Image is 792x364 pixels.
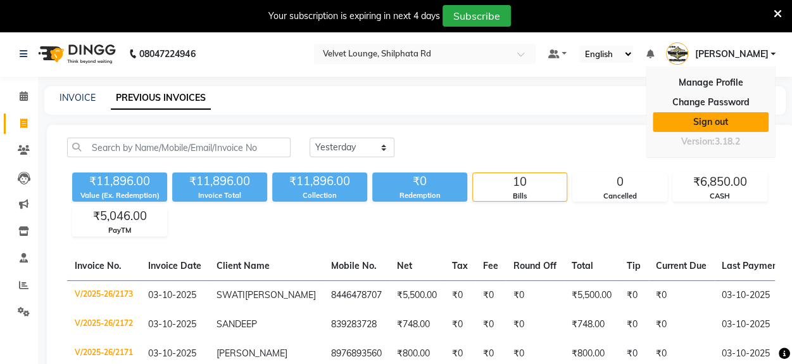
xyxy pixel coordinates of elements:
div: Value (Ex. Redemption) [72,190,167,201]
div: Cancelled [573,191,667,202]
div: ₹6,850.00 [673,173,767,191]
span: Fee [483,260,498,271]
div: Your subscription is expiring in next 4 days [268,10,440,23]
a: PREVIOUS INVOICES [111,87,211,110]
input: Search by Name/Mobile/Email/Invoice No [67,138,291,157]
span: Current Due [656,260,707,271]
div: 10 [473,173,567,191]
div: ₹0 [372,172,467,190]
td: 839283728 [324,310,389,339]
span: Tax [452,260,468,271]
span: [PERSON_NAME] [695,48,768,61]
span: Invoice No. [75,260,122,271]
a: Manage Profile [653,73,769,93]
td: ₹5,500.00 [564,280,619,310]
div: Redemption [372,190,467,201]
span: Round Off [513,260,556,271]
td: V/2025-26/2172 [67,310,141,339]
td: ₹0 [648,280,714,310]
a: INVOICE [60,92,96,103]
div: Collection [272,190,367,201]
div: ₹11,896.00 [72,172,167,190]
div: ₹5,046.00 [73,207,167,225]
div: CASH [673,191,767,202]
div: Invoice Total [172,190,267,201]
a: Sign out [653,112,769,132]
span: 03-10-2025 [148,348,196,359]
span: 03-10-2025 [148,289,196,301]
span: Total [572,260,593,271]
td: ₹5,500.00 [389,280,444,310]
span: Mobile No. [331,260,377,271]
span: SANDEEP [217,318,257,330]
a: Change Password [653,93,769,112]
b: 08047224946 [139,36,195,72]
td: 8446478707 [324,280,389,310]
td: ₹0 [475,310,506,339]
td: ₹0 [444,280,475,310]
span: Client Name [217,260,270,271]
img: pradnya [666,42,688,65]
div: ₹11,896.00 [272,172,367,190]
div: Bills [473,191,567,202]
td: ₹748.00 [564,310,619,339]
td: ₹0 [444,310,475,339]
td: ₹0 [506,280,564,310]
div: ₹11,896.00 [172,172,267,190]
td: ₹0 [648,310,714,339]
td: ₹0 [475,280,506,310]
span: 03-10-2025 [148,318,196,330]
span: Net [397,260,412,271]
img: logo [32,36,119,72]
div: 0 [573,173,667,191]
div: PayTM [73,225,167,236]
span: Tip [627,260,641,271]
td: V/2025-26/2173 [67,280,141,310]
button: Subscribe [443,5,511,27]
span: Invoice Date [148,260,201,271]
td: ₹748.00 [389,310,444,339]
div: Version:3.18.2 [653,133,769,151]
td: ₹0 [506,310,564,339]
td: ₹0 [619,310,648,339]
span: [PERSON_NAME] [245,289,316,301]
span: SWATI [217,289,245,301]
span: [PERSON_NAME] [217,348,287,359]
td: ₹0 [619,280,648,310]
